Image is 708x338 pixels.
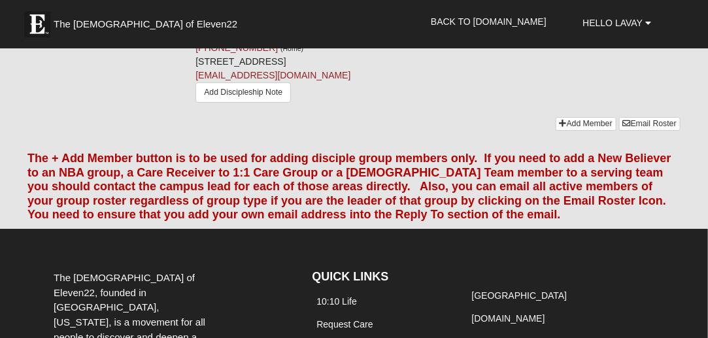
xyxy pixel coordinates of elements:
h4: QUICK LINKS [312,270,447,284]
a: [GEOGRAPHIC_DATA] [472,290,567,301]
a: Add Discipleship Note [195,82,291,103]
a: Email Roster [619,117,681,131]
img: Eleven22 logo [24,11,50,37]
a: [PHONE_NUMBER] [195,42,278,53]
a: The [DEMOGRAPHIC_DATA] of Eleven22 [18,5,279,37]
a: 10:10 Life [316,296,357,307]
a: Back to [DOMAIN_NAME] [421,5,556,38]
a: [EMAIL_ADDRESS][DOMAIN_NAME] [195,70,350,80]
a: Add Member [556,117,616,131]
small: (Home) [280,44,303,52]
div: [STREET_ADDRESS] [195,14,409,107]
font: The + Add Member button is to be used for adding disciple group members only. If you need to add ... [27,152,671,221]
a: [DOMAIN_NAME] [472,313,545,324]
a: Hello LaVay [573,7,660,39]
span: Hello LaVay [582,18,643,28]
span: The [DEMOGRAPHIC_DATA] of Eleven22 [54,18,237,31]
